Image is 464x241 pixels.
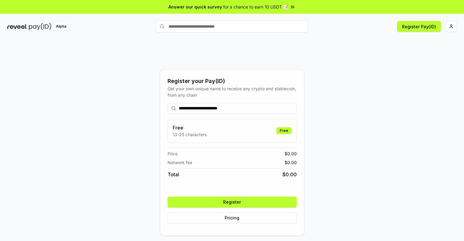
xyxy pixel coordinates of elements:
[223,4,288,10] span: for a chance to earn 10 USDT 📝
[168,85,297,98] div: Get your own unique name to receive any crypto and stablecoin, from any chain
[168,77,297,85] div: Register your Pay(ID)
[276,127,292,134] div: Free
[285,159,297,166] span: $ 0.00
[53,23,70,30] div: Alpha
[168,4,222,10] span: Answer our quick survey
[7,23,28,30] img: reveel_dark
[285,150,297,157] span: $ 0.00
[29,23,51,30] img: pay_id
[168,212,297,223] button: Pricing
[282,171,297,178] span: $ 0.00
[173,124,207,131] h3: Free
[397,21,441,32] button: Register Pay(ID)
[168,159,192,166] span: Network fee
[168,171,179,178] span: Total
[173,131,207,138] p: 13-25 characters
[168,197,297,208] button: Register
[168,150,178,157] span: Price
